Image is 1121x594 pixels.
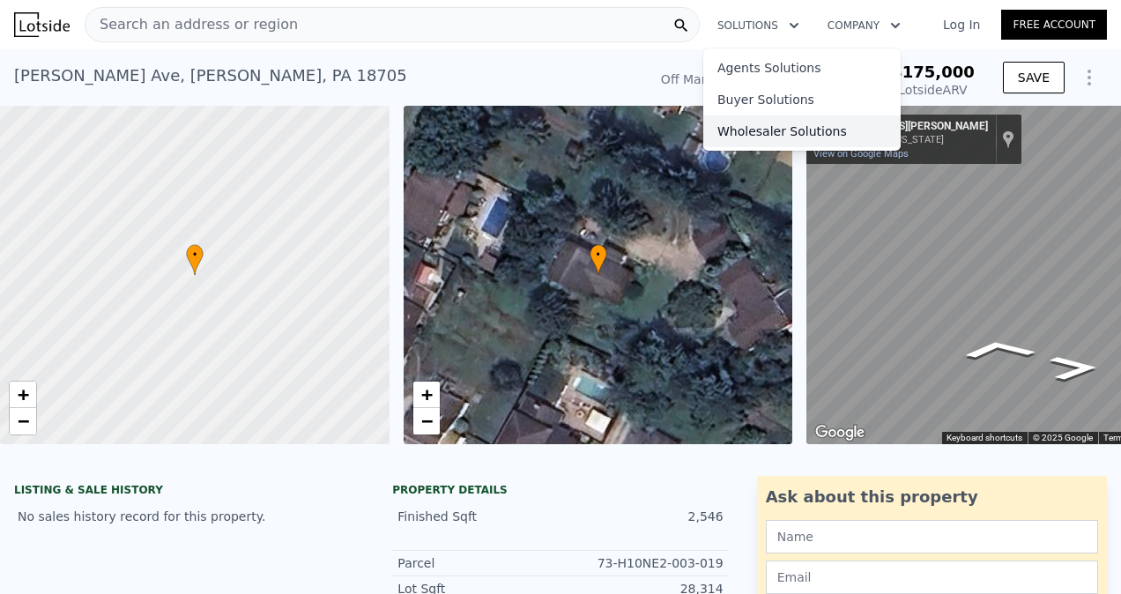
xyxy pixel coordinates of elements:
[766,520,1098,553] input: Name
[420,383,432,405] span: +
[940,334,1057,364] path: Go Northeast, Scott St
[1003,62,1065,93] button: SAVE
[947,432,1022,444] button: Keyboard shortcuts
[891,63,975,81] span: $175,000
[10,382,36,408] a: Zoom in
[813,10,915,41] button: Company
[186,244,204,275] div: •
[85,14,298,35] span: Search an address or region
[813,148,909,160] a: View on Google Maps
[392,483,728,497] div: Property details
[560,508,724,525] div: 2,546
[397,554,560,572] div: Parcel
[661,71,848,88] div: Off Market. No sales on record
[413,382,440,408] a: Zoom in
[14,501,350,532] div: No sales history record for this property.
[1029,350,1118,386] path: Go East, Matson Ave
[922,16,1001,33] a: Log In
[397,508,560,525] div: Finished Sqft
[811,421,869,444] img: Google
[14,12,70,37] img: Lotside
[766,561,1098,594] input: Email
[18,383,29,405] span: +
[813,134,988,145] div: [PERSON_NAME], [US_STATE]
[186,247,204,263] span: •
[703,10,813,41] button: Solutions
[590,247,607,263] span: •
[1002,130,1014,149] a: Show location on map
[413,408,440,434] a: Zoom out
[590,244,607,275] div: •
[703,48,901,151] div: Solutions
[18,410,29,432] span: −
[703,115,901,147] a: Wholesaler Solutions
[14,63,407,88] div: [PERSON_NAME] Ave , [PERSON_NAME] , PA 18705
[10,408,36,434] a: Zoom out
[14,483,350,501] div: LISTING & SALE HISTORY
[703,84,901,115] a: Buyer Solutions
[1001,10,1107,40] a: Free Account
[1072,60,1107,95] button: Show Options
[811,421,869,444] a: Open this area in Google Maps (opens a new window)
[560,554,724,572] div: 73-H10NE2-003-019
[766,485,1098,509] div: Ask about this property
[703,52,901,84] a: Agents Solutions
[420,410,432,432] span: −
[813,120,988,134] div: [STREET_ADDRESS][PERSON_NAME]
[1033,433,1093,442] span: © 2025 Google
[891,81,975,99] div: Lotside ARV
